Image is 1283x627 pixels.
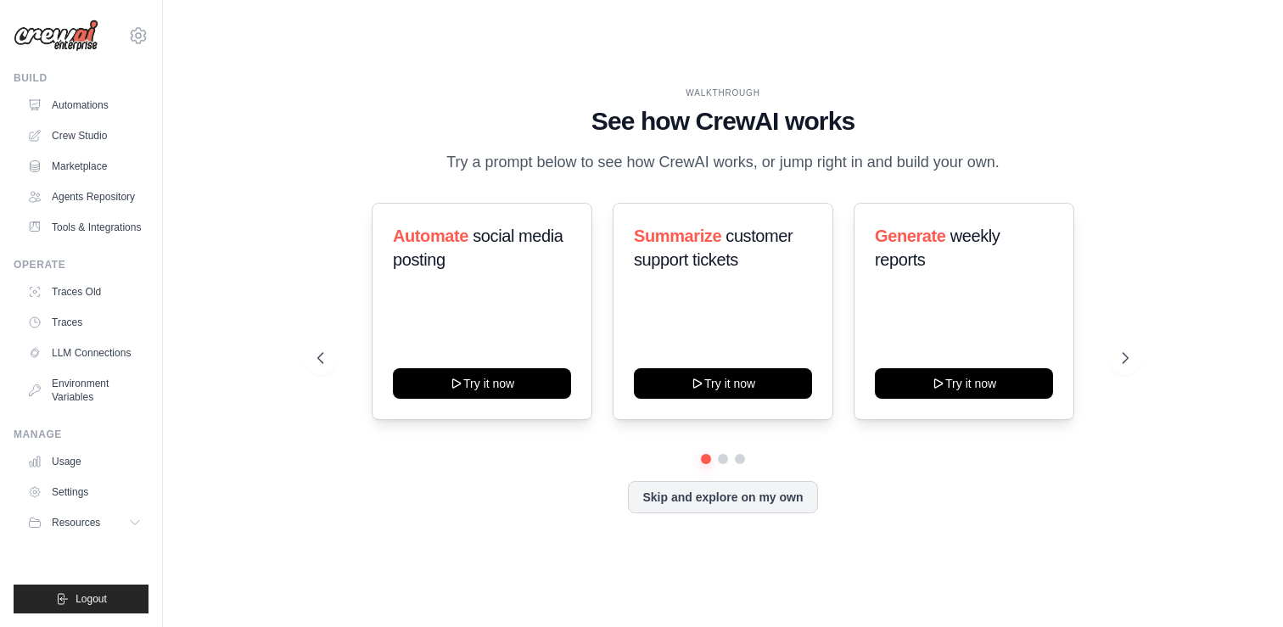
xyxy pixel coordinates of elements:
a: Automations [20,92,148,119]
a: Usage [20,448,148,475]
span: Summarize [634,227,721,245]
div: WALKTHROUGH [317,87,1129,99]
button: Skip and explore on my own [628,481,817,513]
a: Marketplace [20,153,148,180]
a: LLM Connections [20,339,148,367]
p: Try a prompt below to see how CrewAI works, or jump right in and build your own. [438,150,1008,175]
a: Crew Studio [20,122,148,149]
span: social media posting [393,227,563,269]
h1: See how CrewAI works [317,106,1129,137]
a: Traces [20,309,148,336]
img: Logo [14,20,98,52]
a: Settings [20,479,148,506]
div: Build [14,71,148,85]
span: Resources [52,516,100,529]
span: weekly reports [875,227,1000,269]
span: Logout [76,592,107,606]
button: Resources [20,509,148,536]
div: Manage [14,428,148,441]
a: Environment Variables [20,370,148,411]
button: Logout [14,585,148,613]
button: Try it now [875,368,1053,399]
button: Try it now [634,368,812,399]
span: Automate [393,227,468,245]
a: Tools & Integrations [20,214,148,241]
span: Generate [875,227,946,245]
a: Agents Repository [20,183,148,210]
a: Traces Old [20,278,148,305]
span: customer support tickets [634,227,793,269]
button: Try it now [393,368,571,399]
div: Operate [14,258,148,272]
